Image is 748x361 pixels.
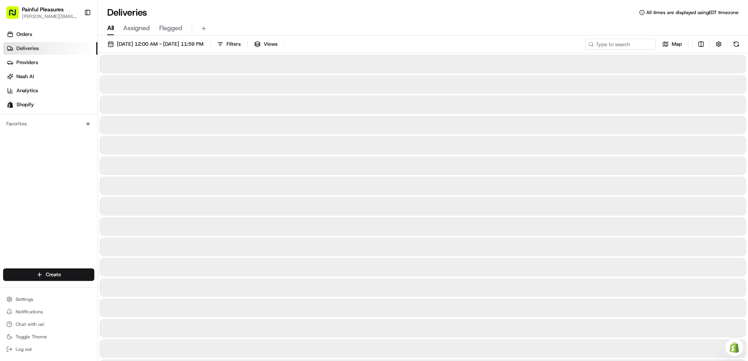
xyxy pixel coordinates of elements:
span: Views [264,41,277,48]
button: Create [3,268,94,281]
a: Nash AI [3,70,97,83]
span: Map [672,41,682,48]
span: Providers [16,59,38,66]
span: Shopify [16,101,34,108]
button: Map [659,39,685,50]
span: Flagged [159,23,182,33]
span: Log out [16,346,32,352]
button: [PERSON_NAME][EMAIL_ADDRESS][PERSON_NAME][DOMAIN_NAME] [22,13,78,20]
button: Chat with us! [3,319,94,330]
button: [DATE] 12:00 AM - [DATE] 11:59 PM [104,39,207,50]
span: Toggle Theme [16,334,47,340]
span: Notifications [16,309,43,315]
span: All [107,23,114,33]
a: Analytics [3,84,97,97]
a: Providers [3,56,97,69]
span: Deliveries [16,45,39,52]
span: Filters [227,41,241,48]
a: Deliveries [3,42,97,55]
span: Nash AI [16,73,34,80]
button: Views [251,39,281,50]
span: Assigned [123,23,150,33]
span: [DATE] 12:00 AM - [DATE] 11:59 PM [117,41,203,48]
button: Notifications [3,306,94,317]
span: Chat with us! [16,321,44,327]
button: Filters [214,39,244,50]
span: Create [46,271,61,278]
button: Toggle Theme [3,331,94,342]
a: Orders [3,28,97,41]
span: Analytics [16,87,38,94]
div: Favorites [3,118,94,130]
button: Painful Pleasures[PERSON_NAME][EMAIL_ADDRESS][PERSON_NAME][DOMAIN_NAME] [3,3,81,22]
button: Refresh [731,39,742,50]
a: Shopify [3,98,97,111]
span: All times are displayed using EDT timezone [646,9,739,16]
h1: Deliveries [107,6,147,19]
span: Settings [16,296,33,302]
img: Shopify logo [7,102,13,108]
button: Settings [3,294,94,305]
span: Orders [16,31,32,38]
button: Painful Pleasures [22,5,64,13]
input: Type to search [585,39,656,50]
button: Log out [3,344,94,355]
